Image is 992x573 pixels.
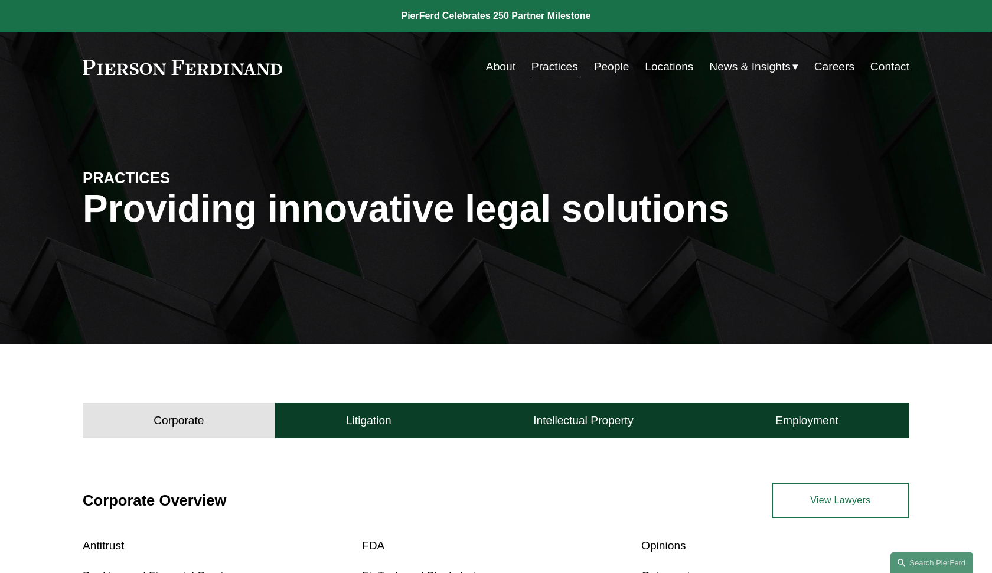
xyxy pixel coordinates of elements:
span: News & Insights [709,57,791,77]
a: Practices [531,56,578,78]
a: People [594,56,629,78]
h1: Providing innovative legal solutions [83,187,909,230]
a: Contact [870,56,909,78]
a: Locations [645,56,693,78]
a: FDA [362,539,384,552]
h4: Intellectual Property [533,414,634,428]
a: About [486,56,515,78]
a: View Lawyers [772,483,909,518]
a: Opinions [641,539,686,552]
a: Careers [814,56,854,78]
h4: Corporate [154,414,204,428]
a: Antitrust [83,539,124,552]
a: Corporate Overview [83,492,226,509]
a: folder dropdown [709,56,798,78]
h4: Employment [775,414,838,428]
h4: PRACTICES [83,168,289,187]
h4: Litigation [346,414,391,428]
a: Search this site [890,552,973,573]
